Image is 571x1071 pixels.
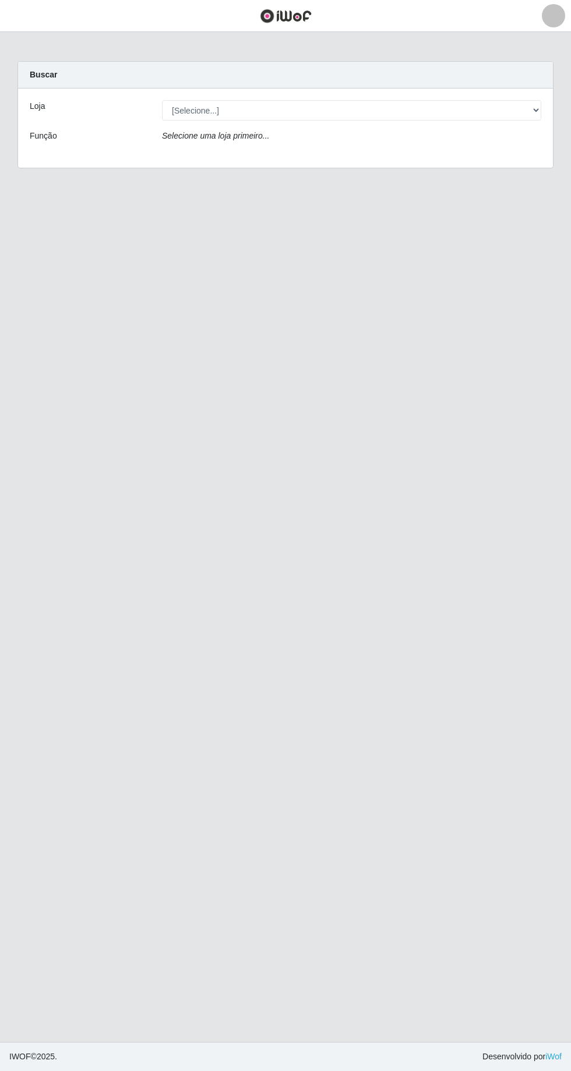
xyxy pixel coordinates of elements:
label: Loja [30,100,45,112]
img: CoreUI Logo [260,9,312,23]
strong: Buscar [30,70,57,79]
a: iWof [545,1052,562,1061]
span: IWOF [9,1052,31,1061]
span: Desenvolvido por [482,1051,562,1063]
i: Selecione uma loja primeiro... [162,131,269,140]
span: © 2025 . [9,1051,57,1063]
label: Função [30,130,57,142]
